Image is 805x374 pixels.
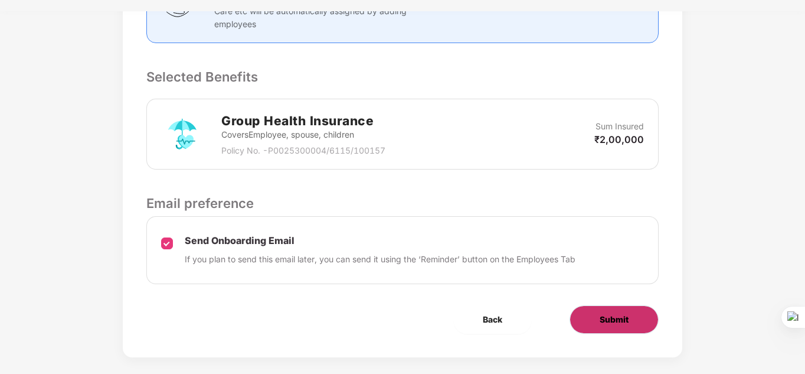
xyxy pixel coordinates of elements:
button: Back [453,305,532,334]
p: Email preference [146,193,658,213]
p: Selected Benefits [146,67,658,87]
p: Sum Insured [595,120,644,133]
p: ₹2,00,000 [594,133,644,146]
p: If you plan to send this email later, you can send it using the ‘Reminder’ button on the Employee... [185,253,575,266]
button: Submit [570,305,659,334]
h2: Group Health Insurance [221,111,385,131]
span: Submit [600,313,629,326]
img: svg+xml;base64,PHN2ZyB4bWxucz0iaHR0cDovL3d3dy53My5vcmcvMjAwMC9zdmciIHdpZHRoPSI3MiIgaGVpZ2h0PSI3Mi... [161,113,204,155]
p: Policy No. - P0025300004/6115/100157 [221,144,385,157]
p: Covers Employee, spouse, children [221,128,385,141]
span: Back [483,313,502,326]
p: Send Onboarding Email [185,235,575,247]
